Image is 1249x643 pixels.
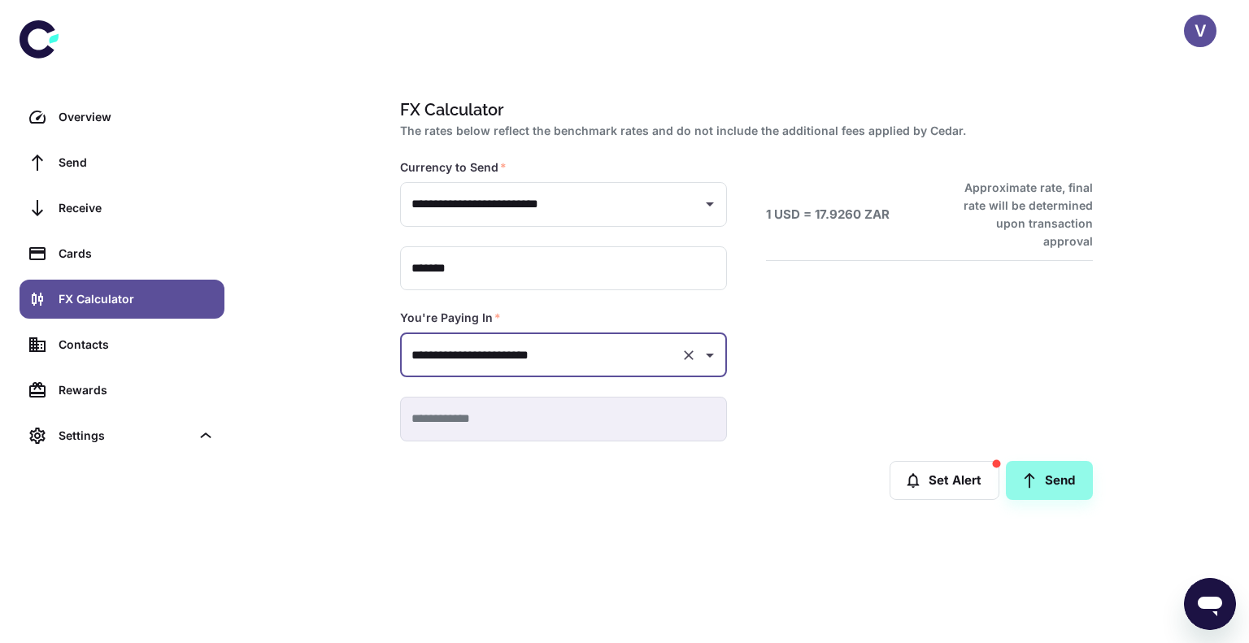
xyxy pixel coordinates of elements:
[1184,578,1236,630] iframe: Button to launch messaging window
[766,206,890,224] h6: 1 USD = 17.9260 ZAR
[59,427,190,445] div: Settings
[1006,461,1093,500] a: Send
[400,159,507,176] label: Currency to Send
[946,179,1093,250] h6: Approximate rate, final rate will be determined upon transaction approval
[59,199,215,217] div: Receive
[59,336,215,354] div: Contacts
[20,416,224,455] div: Settings
[20,371,224,410] a: Rewards
[400,98,1086,122] h1: FX Calculator
[20,98,224,137] a: Overview
[59,290,215,308] div: FX Calculator
[20,234,224,273] a: Cards
[677,344,700,367] button: Clear
[698,344,721,367] button: Open
[59,245,215,263] div: Cards
[698,193,721,215] button: Open
[59,108,215,126] div: Overview
[890,461,999,500] button: Set Alert
[59,381,215,399] div: Rewards
[59,154,215,172] div: Send
[20,143,224,182] a: Send
[20,189,224,228] a: Receive
[400,310,501,326] label: You're Paying In
[20,280,224,319] a: FX Calculator
[1184,15,1216,47] button: V
[20,325,224,364] a: Contacts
